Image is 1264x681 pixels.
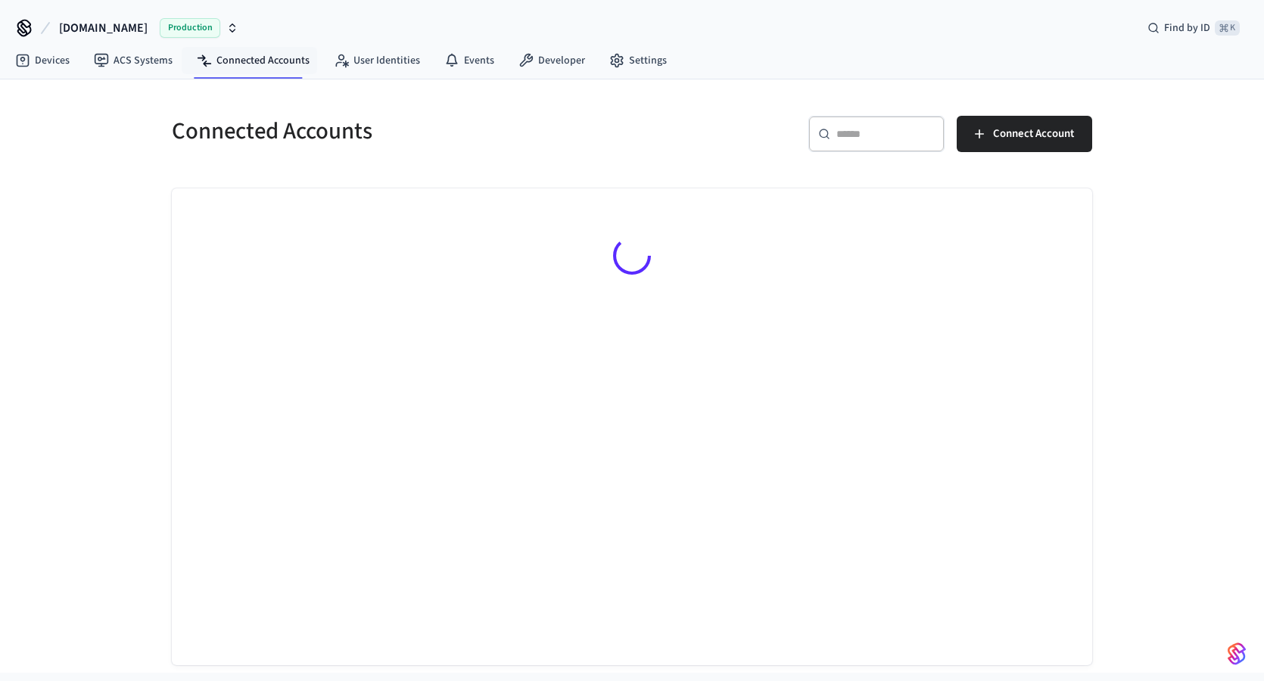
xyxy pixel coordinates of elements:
a: Settings [597,47,679,74]
span: ⌘ K [1215,20,1240,36]
h5: Connected Accounts [172,116,623,147]
span: Production [160,18,220,38]
a: Developer [506,47,597,74]
button: Connect Account [957,116,1092,152]
span: Find by ID [1164,20,1210,36]
a: User Identities [322,47,432,74]
img: SeamLogoGradient.69752ec5.svg [1228,642,1246,666]
a: ACS Systems [82,47,185,74]
div: Find by ID⌘ K [1135,14,1252,42]
span: [DOMAIN_NAME] [59,19,148,37]
span: Connect Account [993,124,1074,144]
a: Devices [3,47,82,74]
a: Connected Accounts [185,47,322,74]
a: Events [432,47,506,74]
